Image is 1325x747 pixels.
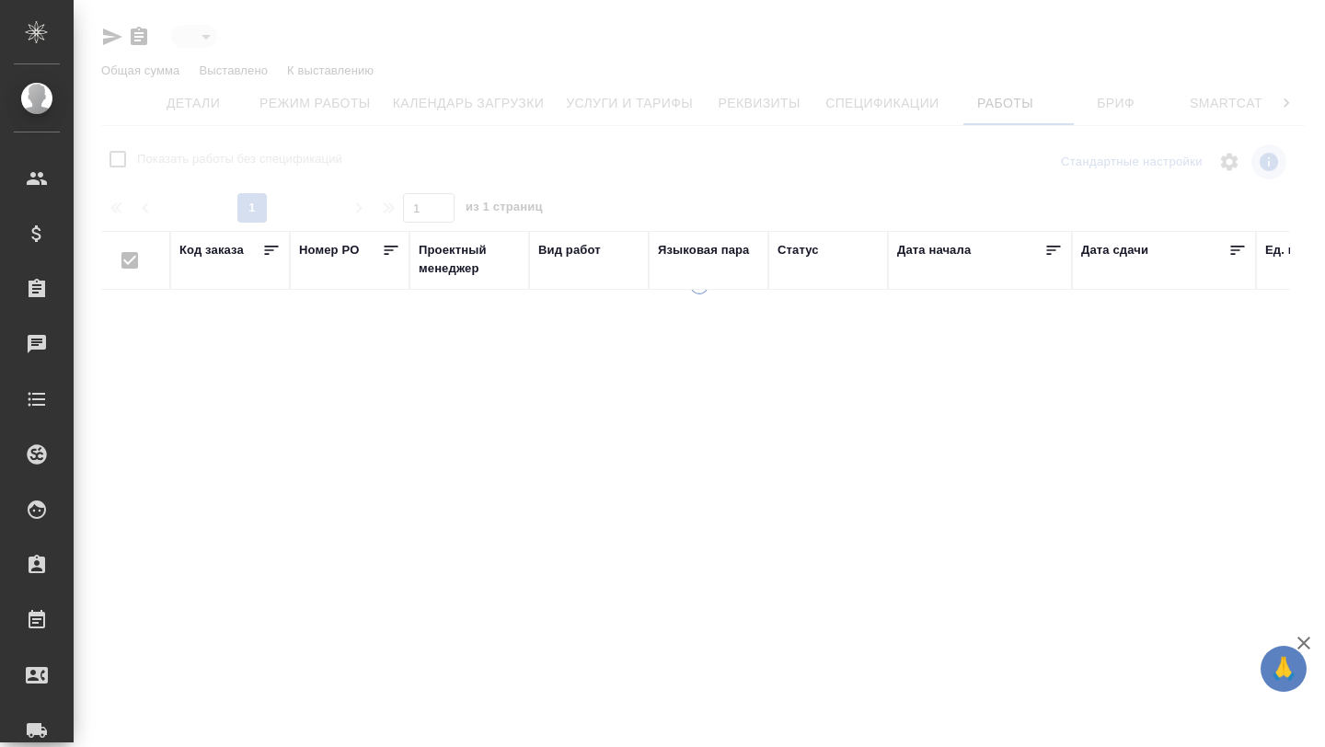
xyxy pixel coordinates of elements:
div: Статус [778,241,819,259]
span: 🙏 [1268,649,1299,688]
div: Ед. изм. [1265,241,1314,259]
div: Проектный менеджер [419,241,520,278]
div: Дата начала [897,241,971,259]
div: Дата сдачи [1081,241,1148,259]
button: 🙏 [1261,646,1307,692]
div: Вид работ [538,241,601,259]
div: Код заказа [179,241,244,259]
div: Номер PO [299,241,359,259]
div: Языковая пара [658,241,750,259]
